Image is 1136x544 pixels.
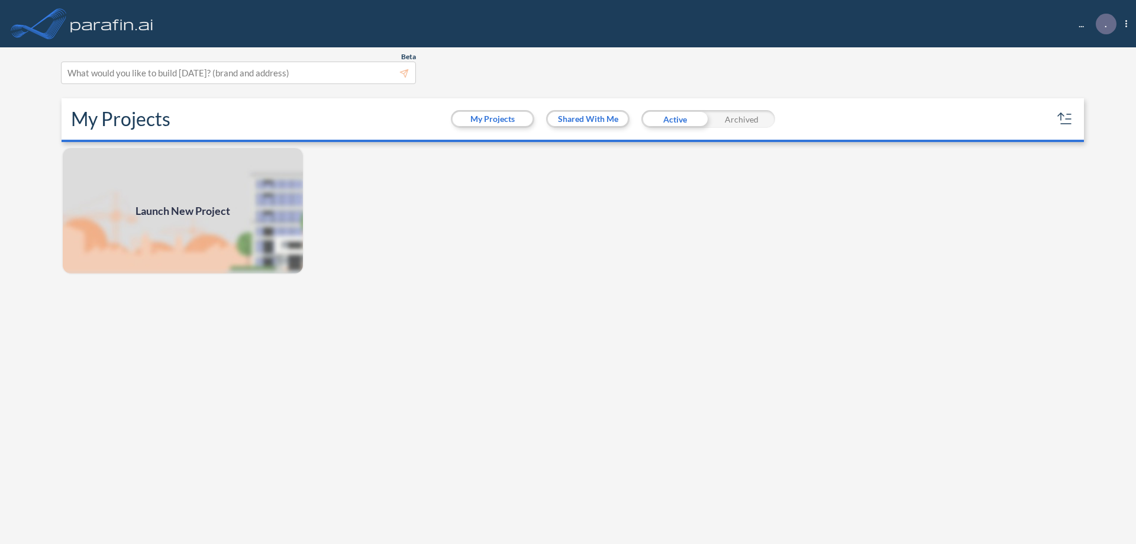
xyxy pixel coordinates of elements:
[401,52,416,62] span: Beta
[71,108,170,130] h2: My Projects
[1105,18,1107,29] p: .
[135,203,230,219] span: Launch New Project
[708,110,775,128] div: Archived
[453,112,532,126] button: My Projects
[68,12,156,36] img: logo
[1061,14,1127,34] div: ...
[1056,110,1074,128] button: sort
[548,112,628,126] button: Shared With Me
[62,147,304,275] img: add
[62,147,304,275] a: Launch New Project
[641,110,708,128] div: Active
